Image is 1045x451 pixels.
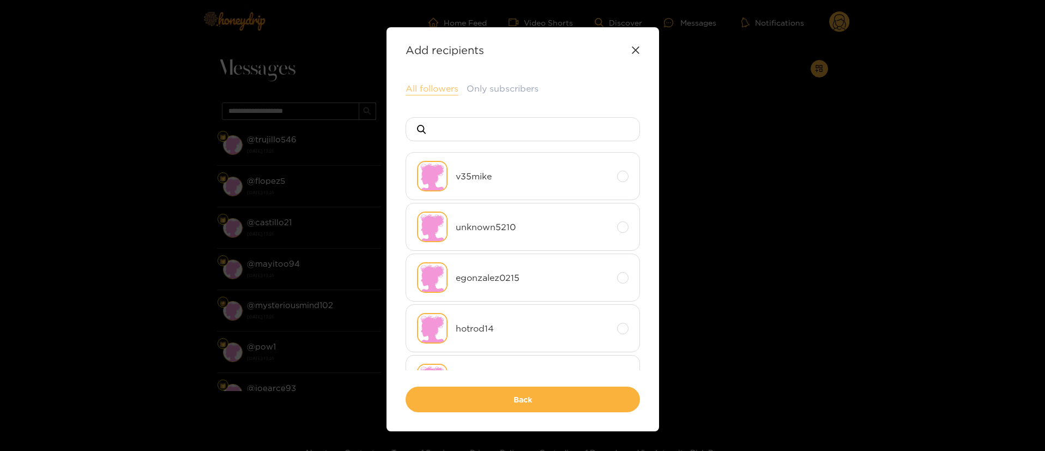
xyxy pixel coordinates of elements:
button: All followers [406,82,458,95]
img: no-avatar.png [417,364,448,394]
strong: Add recipients [406,44,484,56]
img: no-avatar.png [417,313,448,344]
img: no-avatar.png [417,212,448,242]
img: no-avatar.png [417,161,448,191]
button: Only subscribers [467,82,539,95]
span: egonzalez0215 [456,272,609,284]
span: unknown5210 [456,221,609,233]
img: no-avatar.png [417,262,448,293]
button: Back [406,387,640,412]
span: hotrod14 [456,322,609,335]
span: v35mike [456,170,609,183]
